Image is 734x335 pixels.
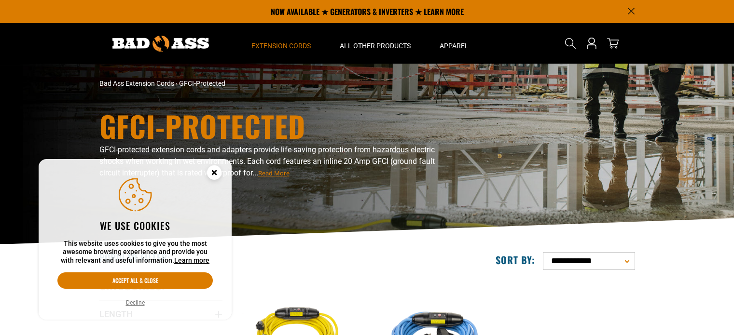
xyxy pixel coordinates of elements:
h1: GFCI-Protected [99,111,452,140]
summary: Extension Cords [237,23,325,64]
span: Apparel [440,41,469,50]
label: Sort by: [496,254,535,266]
a: Learn more [174,256,209,264]
summary: All Other Products [325,23,425,64]
span: All Other Products [340,41,411,50]
img: Bad Ass Extension Cords [112,36,209,52]
span: GFCI-protected extension cords and adapters provide life-saving protection from hazardous electri... [99,145,435,177]
p: This website uses cookies to give you the most awesome browsing experience and provide you with r... [57,240,213,265]
a: Bad Ass Extension Cords [99,80,174,87]
h2: We use cookies [57,219,213,232]
span: Read More [258,170,290,177]
button: Decline [123,298,148,308]
nav: breadcrumbs [99,79,452,89]
span: Extension Cords [251,41,311,50]
span: › [176,80,178,87]
summary: Apparel [425,23,483,64]
summary: Search [563,36,578,51]
span: GFCI-Protected [179,80,225,87]
button: Accept all & close [57,272,213,289]
aside: Cookie Consent [39,159,232,320]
